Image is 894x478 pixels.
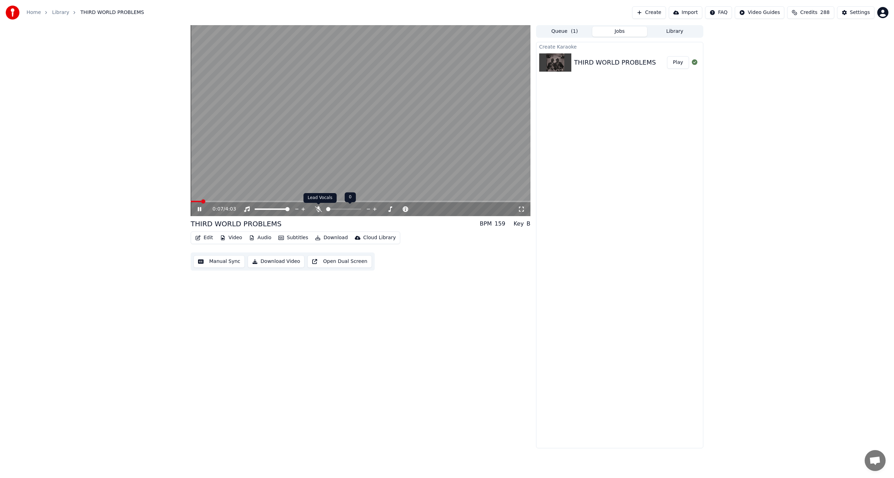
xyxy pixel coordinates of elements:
div: Lead Vocals [303,193,337,203]
div: Create Karaoke [536,42,703,51]
button: Library [647,27,702,37]
button: Settings [837,6,874,19]
nav: breadcrumb [27,9,144,16]
div: Open chat [865,450,886,471]
button: Play [667,56,689,69]
a: Library [52,9,69,16]
img: youka [6,6,20,20]
div: 159 [494,220,505,228]
div: THIRD WORLD PROBLEMS [191,219,281,229]
button: Subtitles [276,233,311,243]
span: Credits [800,9,817,16]
span: 0:07 [213,206,223,213]
div: Key [514,220,524,228]
button: Audio [246,233,274,243]
span: 288 [820,9,830,16]
button: Import [669,6,702,19]
button: Edit [192,233,216,243]
button: Open Dual Screen [307,255,372,268]
div: Cloud Library [363,234,396,241]
button: Video [217,233,245,243]
div: THIRD WORLD PROBLEMS [574,58,656,67]
button: Download Video [248,255,305,268]
button: Video Guides [735,6,784,19]
button: Download [312,233,351,243]
button: Queue [537,27,592,37]
div: Settings [850,9,870,16]
span: THIRD WORLD PROBLEMS [80,9,144,16]
span: ( 1 ) [571,28,578,35]
button: Jobs [592,27,647,37]
div: BPM [480,220,492,228]
button: Create [632,6,666,19]
div: / [213,206,229,213]
div: 0 [345,192,356,202]
button: Credits288 [787,6,834,19]
span: 4:03 [225,206,236,213]
a: Home [27,9,41,16]
button: FAQ [705,6,732,19]
div: B [527,220,530,228]
button: Manual Sync [193,255,245,268]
